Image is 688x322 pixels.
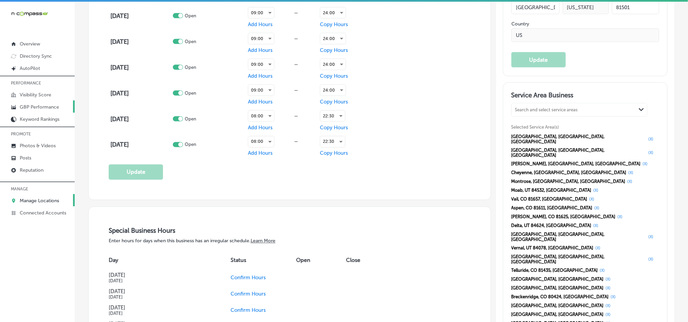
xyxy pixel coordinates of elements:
[274,10,319,15] div: —
[274,113,319,118] div: —
[647,137,656,142] button: (X)
[109,272,212,279] h4: [DATE]
[604,303,613,309] button: (X)
[511,286,604,291] span: [GEOGRAPHIC_DATA], [GEOGRAPHIC_DATA]
[109,238,470,244] p: Enter hours for days when this business has an irregular schedule.
[609,295,618,300] button: (X)
[248,125,273,131] span: Add Hours
[248,150,273,156] span: Add Hours
[20,104,59,110] p: GBP Performance
[11,11,48,17] img: 660ab0bf-5cc7-4cb8-ba1c-48b5ae0f18e60NCTV_CLogo_TV_Black_-500x88.png
[20,167,43,173] p: Reputation
[20,92,51,98] p: Visibility Score
[627,170,636,176] button: (X)
[109,251,231,270] th: Day
[20,210,66,216] p: Connected Accounts
[594,246,603,251] button: (X)
[511,134,647,145] span: [GEOGRAPHIC_DATA], [GEOGRAPHIC_DATA], [GEOGRAPHIC_DATA]
[511,29,659,42] input: Country
[604,286,613,291] button: (X)
[511,91,659,101] h3: Service Area Business
[185,13,196,18] p: Open
[248,99,273,105] span: Add Hours
[515,107,578,112] div: Search and select service areas
[593,206,602,211] button: (X)
[185,142,196,147] p: Open
[20,155,31,161] p: Posts
[511,312,604,317] span: [GEOGRAPHIC_DATA], [GEOGRAPHIC_DATA]
[320,136,345,147] div: 22:30
[511,162,641,167] span: [PERSON_NAME], [GEOGRAPHIC_DATA], [GEOGRAPHIC_DATA]
[185,65,196,70] p: Open
[20,65,40,71] p: AutoPilot
[320,21,348,27] span: Copy Hours
[248,73,273,79] span: Add Hours
[109,295,212,300] h5: [DATE]
[511,246,594,251] span: Vernal, UT 84078, [GEOGRAPHIC_DATA]
[110,115,171,123] h4: [DATE]
[598,268,607,273] button: (X)
[296,251,346,270] th: Open
[641,162,650,167] button: (X)
[604,312,613,318] button: (X)
[109,279,212,284] h5: [DATE]
[231,307,266,314] span: Confirm Hours
[248,47,273,53] span: Add Hours
[320,73,348,79] span: Copy Hours
[511,52,566,68] button: Update
[251,238,275,244] a: Learn More
[248,111,274,121] div: 08:00
[320,125,348,131] span: Copy Hours
[110,90,171,97] h4: [DATE]
[20,143,56,149] p: Photos & Videos
[110,64,171,71] h4: [DATE]
[109,305,212,311] h4: [DATE]
[511,232,647,242] span: [GEOGRAPHIC_DATA], [GEOGRAPHIC_DATA], [GEOGRAPHIC_DATA]
[109,311,212,316] h5: [DATE]
[320,59,346,70] div: 24:00
[511,197,587,202] span: Vail, CO 81657, [GEOGRAPHIC_DATA]
[511,170,627,175] span: Cheyenne, [GEOGRAPHIC_DATA], [GEOGRAPHIC_DATA]
[185,116,196,121] p: Open
[248,136,274,147] div: 08:00
[604,277,613,282] button: (X)
[511,303,604,308] span: [GEOGRAPHIC_DATA], [GEOGRAPHIC_DATA]
[274,139,319,144] div: —
[274,62,319,67] div: —
[231,291,266,297] span: Confirm Hours
[592,223,601,229] button: (X)
[346,251,380,270] th: Close
[274,88,319,93] div: —
[320,47,348,53] span: Copy Hours
[248,33,274,44] div: 09:00
[563,1,609,14] input: NY
[511,188,592,193] span: Moab, UT 84532, [GEOGRAPHIC_DATA]
[248,59,274,70] div: 09:00
[231,251,296,270] th: Status
[109,227,470,235] h3: Special Business Hours
[248,21,273,27] span: Add Hours
[511,214,616,220] span: [PERSON_NAME], CO 81625, [GEOGRAPHIC_DATA]
[320,7,346,18] div: 24:00
[248,85,274,96] div: 09:00
[320,150,348,156] span: Copy Hours
[511,206,593,211] span: Aspen, CO 81611, [GEOGRAPHIC_DATA]
[110,12,171,20] h4: [DATE]
[511,179,626,184] span: Montrose, [GEOGRAPHIC_DATA], [GEOGRAPHIC_DATA]
[511,125,559,130] span: Selected Service Area(s)
[320,99,348,105] span: Copy Hours
[511,1,560,14] input: City
[511,148,647,158] span: [GEOGRAPHIC_DATA], [GEOGRAPHIC_DATA], [GEOGRAPHIC_DATA]
[109,165,163,180] button: Update
[587,197,597,202] button: (X)
[185,39,196,44] p: Open
[511,268,598,273] span: Telluride, CO 81435, [GEOGRAPHIC_DATA]
[647,234,656,240] button: (X)
[109,288,212,295] h4: [DATE]
[626,179,635,185] button: (X)
[248,7,274,18] div: 09:00
[647,257,656,262] button: (X)
[511,254,647,265] span: [GEOGRAPHIC_DATA], [GEOGRAPHIC_DATA], [GEOGRAPHIC_DATA]
[20,53,52,59] p: Directory Sync
[592,188,601,193] button: (X)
